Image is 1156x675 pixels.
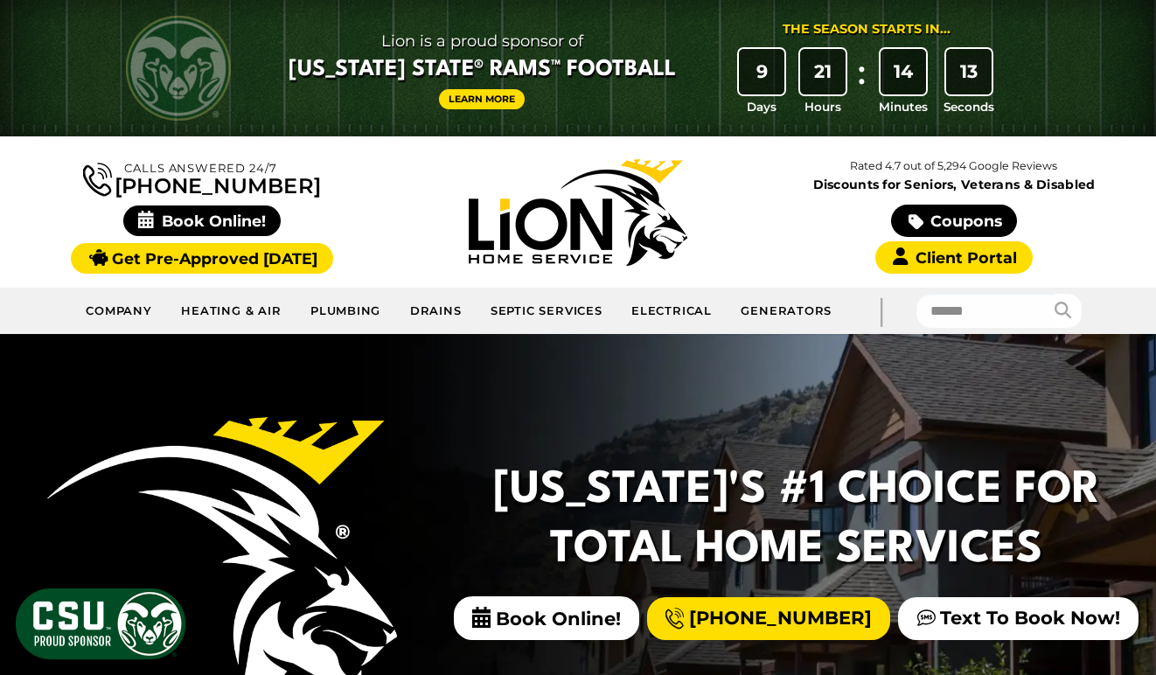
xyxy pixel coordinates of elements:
[944,98,994,115] span: Seconds
[879,98,928,115] span: Minutes
[490,462,1104,580] h2: [US_STATE]'s #1 Choice For Total Home Services
[296,294,396,329] a: Plumbing
[83,159,321,197] a: [PHONE_NUMBER]
[783,20,951,39] div: The Season Starts in...
[747,98,776,115] span: Days
[167,294,296,329] a: Heating & Air
[804,98,841,115] span: Hours
[454,596,639,640] span: Book Online!
[766,157,1142,176] p: Rated 4.7 out of 5,294 Google Reviews
[846,288,916,334] div: |
[800,49,846,94] div: 21
[289,27,676,55] span: Lion is a proud sponsor of
[123,205,282,236] span: Book Online!
[946,49,992,94] div: 13
[647,597,890,640] a: [PHONE_NUMBER]
[898,597,1139,640] a: Text To Book Now!
[126,16,231,121] img: CSU Rams logo
[875,241,1033,274] a: Client Portal
[72,294,167,329] a: Company
[477,294,617,329] a: Septic Services
[617,294,727,329] a: Electrical
[770,178,1139,191] span: Discounts for Seniors, Veterans & Disabled
[439,89,525,109] a: Learn More
[881,49,926,94] div: 14
[891,205,1017,237] a: Coupons
[395,294,476,329] a: Drains
[289,55,676,85] span: [US_STATE] State® Rams™ Football
[727,294,846,329] a: Generators
[13,586,188,662] img: CSU Sponsor Badge
[853,49,871,116] div: :
[469,159,687,266] img: Lion Home Service
[71,243,332,274] a: Get Pre-Approved [DATE]
[739,49,784,94] div: 9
